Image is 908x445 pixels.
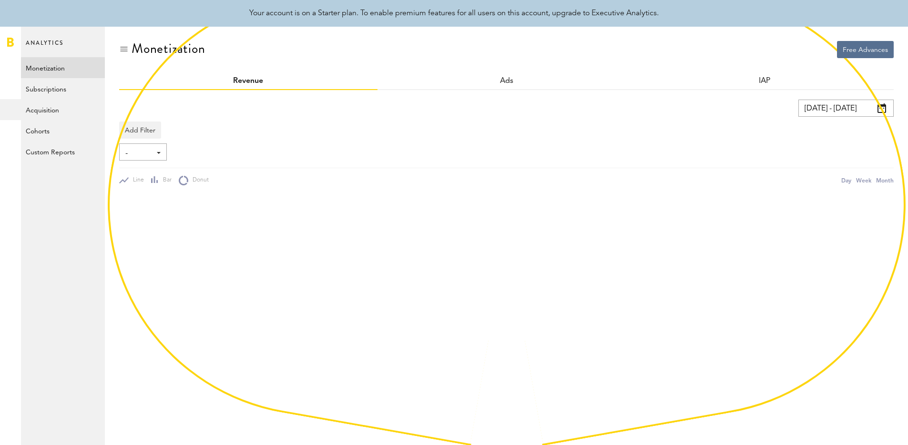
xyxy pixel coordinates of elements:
[21,57,105,78] a: Monetization
[500,77,513,85] a: Ads
[132,41,205,56] div: Monetization
[159,176,172,184] span: Bar
[841,175,851,185] div: Day
[21,120,105,141] a: Cohorts
[759,77,770,85] a: IAP
[21,141,105,162] a: Custom Reports
[129,176,144,184] span: Line
[249,8,659,19] div: Your account is on a Starter plan. To enable premium features for all users on this account, upgr...
[188,176,209,184] span: Donut
[21,78,105,99] a: Subscriptions
[21,99,105,120] a: Acquisition
[876,175,894,185] div: Month
[856,175,871,185] div: Week
[125,145,151,162] span: -
[837,41,894,58] button: Free Advances
[119,121,161,139] button: Add Filter
[233,77,263,85] a: Revenue
[26,37,63,57] span: Analytics
[70,7,104,15] span: Support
